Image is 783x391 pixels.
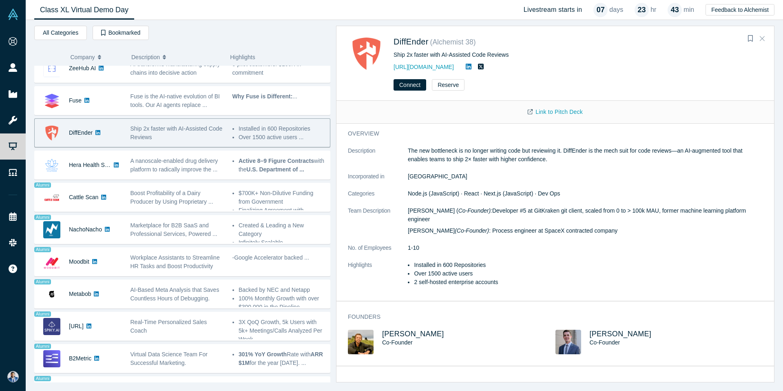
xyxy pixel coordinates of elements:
a: [URL] [69,323,84,329]
a: B2Metric [69,355,91,362]
button: Bookmark [745,33,756,44]
strong: Why Fuse is Different: [232,93,293,100]
p: hr [650,5,656,15]
strong: U.S. Department of ... [246,166,304,173]
img: DiffEnder's Logo [348,35,385,72]
img: NachoNacho's Logo [43,221,60,238]
li: Over 1500 active users [414,269,763,278]
li: Infinitely Scalable ... [239,238,326,247]
span: Boost Profitability of a Dairy Producer by Using Proprietary ... [130,190,213,205]
span: Description [131,49,160,66]
em: (Co-Founder) [455,227,489,234]
dd: [GEOGRAPHIC_DATA] [408,172,763,181]
span: Co-Founder [590,339,620,346]
img: Idicula Mathew's Account [7,371,19,382]
h4: Livestream starts in [524,6,582,13]
img: Kyle Smith's Profile Image [348,330,374,354]
span: Alumni [34,247,51,252]
img: DiffEnder's Logo [43,124,60,142]
p: min [683,5,694,15]
div: 23 [635,3,649,17]
span: A nanoscale-enabled drug delivery platform to radically improve the ... [130,158,218,173]
span: Highlights [230,54,255,60]
div: 43 [668,3,682,17]
li: Finalizing Agreement with National Distributor ... [239,206,326,223]
a: Class XL Virtual Demo Day [34,0,134,20]
button: Company [71,49,123,66]
div: 07 [593,3,608,17]
dt: Description [348,147,408,172]
a: NachoNacho [69,226,102,233]
p: ... [232,92,326,101]
span: AI transforms manufacturing supply chains into decisive action [130,61,220,76]
span: Alumni [34,279,51,284]
button: Feedback to Alchemist [706,4,774,16]
dt: Team Description [348,207,408,244]
a: Moodbit [69,258,89,265]
span: Alumni [34,311,51,317]
img: Moodbit's Logo [43,253,60,271]
li: 2 self-hosted enterprise accounts [414,278,763,287]
span: Alumni [34,376,51,381]
span: Real-Time Personalized Sales Coach [130,319,207,334]
p: [PERSON_NAME] ( Developer #5 at GitKraken git client, scaled from 0 to > 100k MAU, former machine... [408,207,763,224]
img: Metabob's Logo [43,286,60,303]
button: Connect [394,79,426,91]
span: Marketplace for B2B SaaS and Professional Services, Powered ... [130,222,217,237]
a: [URL][DOMAIN_NAME] [394,64,454,70]
img: ZeeHub AI's Logo [43,60,60,77]
li: with the [239,157,326,174]
h3: Founders [348,313,751,321]
span: Company [71,49,95,66]
img: Spiky.ai's Logo [43,318,60,335]
li: Backed by NEC and Netapp [239,286,326,294]
li: Rate with for the year [DATE]. ... [239,350,326,367]
span: Alumni [34,182,51,188]
p: days [609,5,623,15]
span: Alumni [34,215,51,220]
a: [PERSON_NAME] [382,330,444,338]
a: DiffEnder [69,129,93,136]
span: Virtual Data Science Team For Successful Marketing. [130,351,208,366]
div: Ship 2x faster with AI-Assisted Code Reviews [394,51,666,59]
p: The new bottleneck is no longer writing code but reviewing it. DiffEnder is the mech suit for cod... [408,147,763,164]
button: Close [756,32,768,45]
span: Ship 2x faster with AI-Assisted Code Reviews [130,125,223,140]
a: Metabob [69,291,91,297]
span: Alumni [34,344,51,349]
button: Reserve [432,79,464,91]
dt: Incorporated in [348,172,408,189]
small: ( Alchemist 38 ) [430,38,476,46]
li: Over 1500 active users ... [239,133,326,142]
dt: Highlights [348,261,408,295]
img: Fuse's Logo [43,92,60,109]
li: 100% Monthly Growth with over $300,000 in the Pipeline ... [239,294,326,311]
a: Cattle Scan [69,194,98,200]
a: Link to Pitch Deck [519,105,591,119]
li: $700K+ Non-Dilutive Funding from Government [239,189,326,206]
img: Connor Owen's Profile Image [555,330,581,354]
a: Fuse [69,97,82,104]
p: -Google Accelerator backed ... [232,253,326,262]
a: Hera Health Solutions [69,162,124,168]
dd: 1-10 [408,244,763,252]
span: Node.js (JavaScript) · React · Next.js (JavaScript) · Dev Ops [408,190,560,197]
p: 5 pilot customers. $100K in commitment [232,60,326,77]
em: Co-Founder): [458,207,492,214]
li: Installed in 600 Repositories [239,124,326,133]
li: Installed in 600 Repositories [414,261,763,269]
button: Bookmarked [93,26,149,40]
button: All Categories [34,26,87,40]
img: Alchemist Vault Logo [7,9,19,20]
p: [PERSON_NAME] : Process engineer at SpaceX contracted company [408,227,763,235]
dt: No. of Employees [348,244,408,261]
dt: Categories [348,189,408,207]
a: [PERSON_NAME] [590,330,652,338]
li: Created & Leading a New Category [239,221,326,238]
h3: overview [348,129,751,138]
span: AI-Based Meta Analysis that Saves Countless Hours of Debugging. [130,287,219,302]
a: DiffEnder [394,37,429,46]
img: B2Metric's Logo [43,350,60,367]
